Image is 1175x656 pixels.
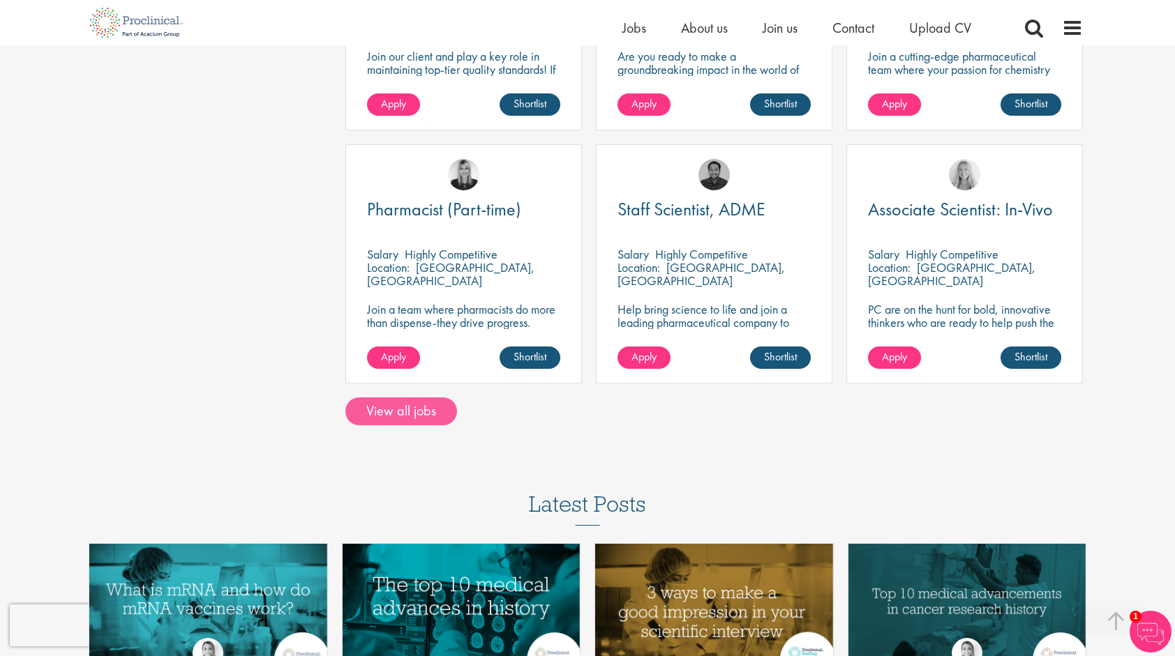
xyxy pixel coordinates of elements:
p: Highly Competitive [655,246,748,262]
img: Chatbot [1130,611,1172,653]
p: Highly Competitive [906,246,998,262]
a: About us [681,19,728,37]
span: Apply [381,96,406,111]
img: Mike Raletz [698,159,730,190]
p: PC are on the hunt for bold, innovative thinkers who are ready to help push the boundaries of sci... [868,303,1061,356]
span: Apply [882,96,907,111]
a: Shortlist [1001,93,1061,116]
span: Apply [381,349,406,364]
a: Shortlist [500,93,560,116]
a: Staff Scientist, ADME [618,201,811,218]
a: Upload CV [909,19,971,37]
span: Apply [631,349,657,364]
p: [GEOGRAPHIC_DATA], [GEOGRAPHIC_DATA] [618,259,785,289]
span: Apply [631,96,657,111]
span: Staff Scientist, ADME [618,197,765,221]
a: Apply [868,346,921,369]
a: Apply [618,93,671,116]
a: Jobs [622,19,646,37]
p: Highly Competitive [405,246,497,262]
a: Shortlist [750,93,811,116]
span: 1 [1130,611,1142,623]
a: Apply [367,93,420,116]
p: Are you ready to make a groundbreaking impact in the world of biotechnology? Join a growing compa... [618,49,811,116]
span: Location: [367,259,410,275]
a: Shortlist [1001,346,1061,369]
a: Shortlist [750,346,811,369]
h3: Latest Posts [529,492,646,526]
span: Pharmacist (Part-time) [367,197,521,221]
a: Shortlist [500,346,560,369]
p: Help bring science to life and join a leading pharmaceutical company to play a key role in delive... [618,303,811,369]
p: [GEOGRAPHIC_DATA], [GEOGRAPHIC_DATA] [868,259,1035,289]
a: Associate Scientist: In-Vivo [868,201,1061,218]
a: Apply [367,346,420,369]
span: Apply [882,349,907,364]
a: Contact [832,19,874,37]
a: View all jobs [345,397,457,425]
img: Shannon Briggs [949,159,980,190]
a: Apply [868,93,921,116]
a: Join us [763,19,798,37]
p: Join a team where pharmacists do more than dispense-they drive progress. [367,303,560,329]
span: Salary [868,246,899,262]
iframe: reCAPTCHA [10,604,188,646]
span: Salary [618,246,649,262]
p: Join a cutting-edge pharmaceutical team where your passion for chemistry will help shape the futu... [868,49,1061,102]
a: Pharmacist (Part-time) [367,201,560,218]
p: Join our client and play a key role in maintaining top-tier quality standards! If you have a keen... [367,49,560,116]
span: Location: [868,259,911,275]
span: Salary [367,246,398,262]
span: Location: [618,259,660,275]
span: Associate Scientist: In-Vivo [868,197,1053,221]
p: [GEOGRAPHIC_DATA], [GEOGRAPHIC_DATA] [367,259,534,289]
img: Janelle Jones [448,159,479,190]
a: Apply [618,346,671,369]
